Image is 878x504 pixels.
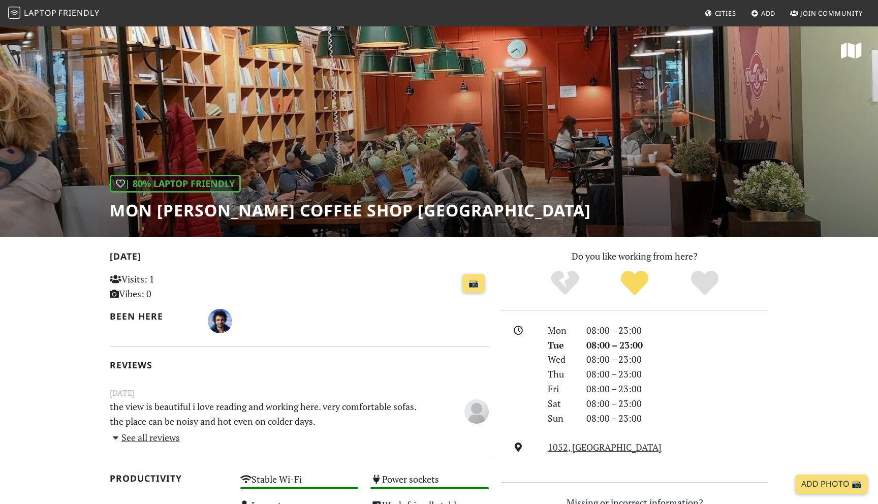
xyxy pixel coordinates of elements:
[110,175,241,193] div: In general, do you like working from here?
[580,411,774,426] div: 08:00 – 23:00
[104,399,430,429] p: the view is beautiful i love reading and working here. very comfortable sofas. the place can be n...
[542,323,580,338] div: Mon
[110,360,489,370] h2: Reviews
[795,475,868,494] a: Add Photo 📸
[234,471,365,497] div: Is there Wi-Fi?
[542,352,580,367] div: Wed
[600,269,670,297] div: Yes
[464,399,489,424] img: blank-535327c66bd565773addf3077783bbfce4b00ec00e9fd257753287c682c7fa38.png
[8,7,20,19] img: LaptopFriendly
[542,338,580,353] div: Tue
[464,404,489,416] span: Anonymous
[580,396,774,411] div: 08:00 – 23:00
[761,9,776,18] span: Add
[208,314,232,326] span: Daniel Dutra
[715,9,736,18] span: Cities
[110,431,180,444] a: See all reviews
[542,382,580,396] div: Fri
[110,251,489,266] h2: [DATE]
[542,367,580,382] div: Thu
[530,269,600,297] div: No
[542,396,580,411] div: Sat
[8,5,100,22] a: LaptopFriendly LaptopFriendly
[580,367,774,382] div: 08:00 – 23:00
[110,311,196,322] h2: Been here
[462,274,485,293] a: 📸
[24,7,57,18] span: Laptop
[580,323,774,338] div: 08:00 – 23:00
[501,249,768,264] p: Do you like working from here?
[786,4,867,22] a: Join Community
[670,269,740,297] div: Definitely!
[364,471,495,497] div: Is it easy to find power sockets?
[110,201,591,220] h1: Mon [PERSON_NAME] Coffee Shop [GEOGRAPHIC_DATA]
[580,382,774,396] div: 08:00 – 23:00
[747,4,780,22] a: Add
[110,272,228,301] p: Visits: 1 Vibes: 0
[110,473,228,484] h2: Productivity
[800,9,863,18] span: Join Community
[580,338,774,353] div: 08:00 – 23:00
[542,411,580,426] div: Sun
[580,352,774,367] div: 08:00 – 23:00
[548,441,662,453] a: 1052, [GEOGRAPHIC_DATA]
[208,309,232,333] img: 3176-daniel.jpg
[104,387,495,399] small: [DATE]
[58,7,99,18] span: Friendly
[701,4,740,22] a: Cities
